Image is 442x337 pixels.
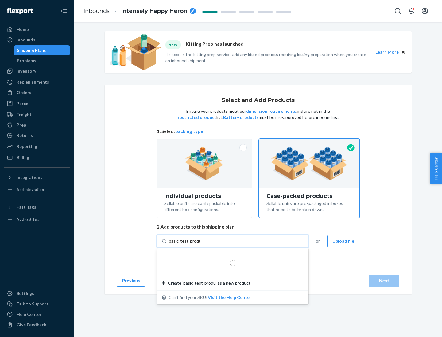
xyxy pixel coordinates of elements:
[17,174,42,180] div: Integrations
[4,142,70,151] a: Reporting
[4,35,70,45] a: Inbounds
[17,217,39,222] div: Add Fast Tag
[4,153,70,162] a: Billing
[169,238,200,244] input: Create ‘basic-test-produ’ as a new productCan't find your SKU?Visit the Help Center
[79,2,201,20] ol: breadcrumbs
[17,89,31,96] div: Orders
[400,49,407,55] button: Close
[17,132,33,138] div: Returns
[17,112,32,118] div: Freight
[17,154,29,161] div: Billing
[419,5,431,17] button: Open account menu
[14,45,70,55] a: Shipping Plans
[7,8,33,14] img: Flexport logo
[4,25,70,34] a: Home
[17,79,49,85] div: Replenishments
[17,122,26,128] div: Prep
[17,290,34,297] div: Settings
[4,88,70,97] a: Orders
[164,199,244,213] div: Sellable units are easily packable into different box configurations.
[222,97,295,104] h1: Select and Add Products
[430,153,442,184] button: Help Center
[4,309,70,319] a: Help Center
[266,199,352,213] div: Sellable units are pre-packaged in boxes that need to be broken down.
[375,49,399,55] button: Learn More
[164,193,244,199] div: Individual products
[168,280,250,286] span: Create ‘basic-test-produ’ as a new product
[4,110,70,119] a: Freight
[17,143,37,150] div: Reporting
[117,275,145,287] button: Previous
[121,7,187,15] span: Intensely Happy Heron
[17,100,29,107] div: Parcel
[17,68,36,74] div: Inventory
[4,320,70,330] button: Give Feedback
[165,40,181,49] div: NEW
[175,128,203,134] button: packing type
[17,58,36,64] div: Problems
[208,294,251,301] button: Create ‘basic-test-produ’ as a new productCan't find your SKU?
[165,51,370,64] p: To access the kitting prep service, add any kitted products requiring kitting preparation when yo...
[327,235,359,247] button: Upload file
[169,294,251,301] span: Can't find your SKU?
[17,301,48,307] div: Talk to Support
[4,185,70,195] a: Add Integration
[223,114,259,120] button: Battery products
[186,40,244,49] p: Kitting Prep has launched
[58,5,70,17] button: Close Navigation
[83,8,110,14] a: Inbounds
[266,193,352,199] div: Case-packed products
[17,204,36,210] div: Fast Tags
[157,128,359,134] span: 1. Select
[4,202,70,212] button: Fast Tags
[4,172,70,182] button: Integrations
[271,147,347,180] img: case-pack.59cecea509d18c883b923b81aeac6d0b.png
[17,322,46,328] div: Give Feedback
[177,108,339,120] p: Ensure your products meet our and are not in the list. must be pre-approved before inbounding.
[4,289,70,298] a: Settings
[185,147,223,180] img: individual-pack.facf35554cb0f1810c75b2bd6df2d64e.png
[4,99,70,108] a: Parcel
[17,187,44,192] div: Add Integration
[17,37,35,43] div: Inbounds
[14,56,70,66] a: Problems
[4,214,70,224] a: Add Fast Tag
[392,5,404,17] button: Open Search Box
[4,77,70,87] a: Replenishments
[374,278,394,284] div: Next
[4,299,70,309] a: Talk to Support
[316,238,320,244] span: or
[405,5,417,17] button: Open notifications
[4,131,70,140] a: Returns
[157,224,359,230] span: 2. Add products to this shipping plan
[17,47,46,53] div: Shipping Plans
[4,120,70,130] a: Prep
[17,26,29,32] div: Home
[246,108,296,114] button: dimension requirements
[4,66,70,76] a: Inventory
[369,275,399,287] button: Next
[178,114,216,120] button: restricted product
[17,311,41,317] div: Help Center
